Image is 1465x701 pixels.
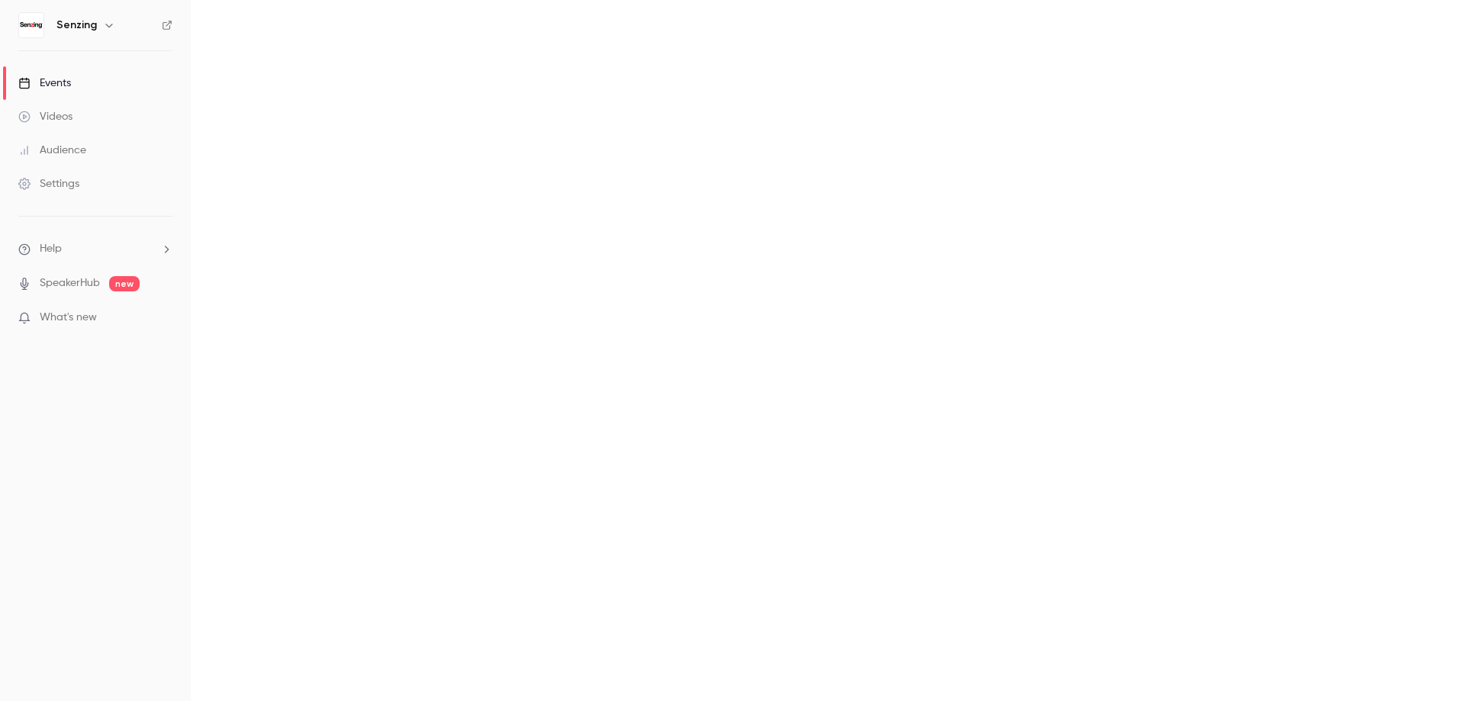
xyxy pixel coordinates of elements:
span: What's new [40,310,97,326]
img: Senzing [19,13,43,37]
a: SpeakerHub [40,275,100,291]
div: Audience [18,143,86,158]
div: Events [18,76,71,91]
span: new [109,276,140,291]
span: Help [40,241,62,257]
li: help-dropdown-opener [18,241,172,257]
div: Settings [18,176,79,191]
div: Videos [18,109,72,124]
h6: Senzing [56,18,97,33]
